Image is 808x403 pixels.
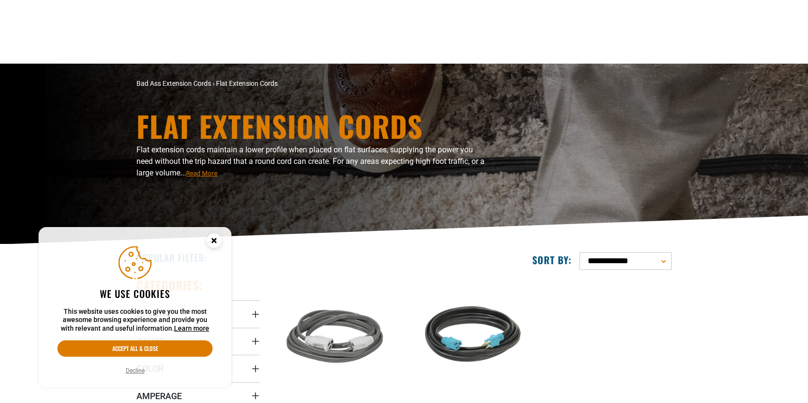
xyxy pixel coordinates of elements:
span: Flat Extension Cords [216,80,278,87]
a: Bad Ass Extension Cords [136,80,211,87]
img: black teal [412,282,533,393]
nav: breadcrumbs [136,79,488,89]
span: Read More [186,170,217,177]
span: › [213,80,215,87]
span: Amperage [136,390,182,402]
span: Flat extension cords maintain a lower profile when placed on flat surfaces, supplying the power y... [136,145,485,177]
img: grey & white [275,282,396,393]
label: Sort by: [532,254,572,266]
button: Decline [123,366,148,376]
button: Accept all & close [57,340,213,357]
h1: Flat Extension Cords [136,111,488,140]
aside: Cookie Consent [39,227,231,388]
a: Learn more [174,324,209,332]
p: This website uses cookies to give you the most awesome browsing experience and provide you with r... [57,308,213,333]
h2: We use cookies [57,287,213,300]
